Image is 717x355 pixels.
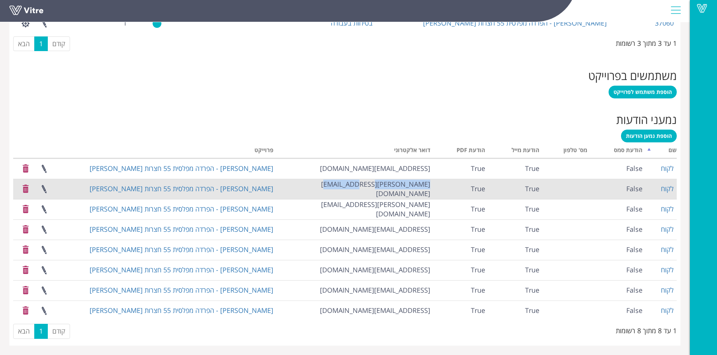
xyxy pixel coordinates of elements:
[90,184,273,193] a: [PERSON_NAME] - הפרדה מפלסית 55 חצרות [PERSON_NAME]
[90,245,273,254] a: [PERSON_NAME] - הפרדה מפלסית 55 חצרות [PERSON_NAME]
[590,179,645,199] td: False
[590,219,645,240] td: False
[590,240,645,260] td: False
[34,324,48,339] a: 1
[655,18,674,27] a: 37060
[488,301,542,321] td: True
[616,36,677,48] div: 1 עד 3 מתוך 3 רשומות
[433,280,488,301] td: True
[90,306,273,315] a: [PERSON_NAME] - הפרדה מפלסית 55 חצרות [PERSON_NAME]
[276,240,433,260] td: [EMAIL_ADDRESS][DOMAIN_NAME]
[90,204,273,213] a: [PERSON_NAME] - הפרדה מפלסית 55 חצרות [PERSON_NAME]
[645,144,677,159] th: שם: activate to sort column descending
[276,159,433,179] td: [EMAIL_ADDRESS][DOMAIN_NAME]
[90,286,273,295] a: [PERSON_NAME] - הפרדה מפלסית 55 חצרות [PERSON_NAME]
[433,159,488,179] td: True
[276,144,433,159] th: דואר אלקטרוני
[13,69,677,82] h2: משתמשים בפרוייקט
[661,286,674,295] a: לקוח
[433,179,488,199] td: True
[590,260,645,280] td: False
[13,113,677,126] h2: נמעני הודעות
[488,240,542,260] td: True
[276,260,433,280] td: [EMAIL_ADDRESS][DOMAIN_NAME]
[276,219,433,240] td: [EMAIL_ADDRESS][DOMAIN_NAME]
[433,260,488,280] td: True
[433,240,488,260] td: True
[47,324,70,339] a: קודם
[276,179,433,199] td: [PERSON_NAME][EMAIL_ADDRESS][DOMAIN_NAME]
[331,18,373,27] a: בטיחות בעבודה
[590,280,645,301] td: False
[488,159,542,179] td: True
[616,323,677,336] div: 1 עד 8 מתוך 8 רשומות
[621,130,677,142] a: הוספת נמען הודעות
[590,159,645,179] td: False
[433,219,488,240] td: True
[433,199,488,219] td: True
[626,132,672,139] span: הוספת נמען הודעות
[590,301,645,321] td: False
[488,179,542,199] td: True
[13,36,35,51] a: הבא
[609,86,677,98] a: הוספת משתמש לפרוייקט
[97,13,130,33] td: 1
[34,36,48,51] a: 1
[661,306,674,315] a: לקוח
[590,144,645,159] th: הודעת סמס
[661,204,674,213] a: לקוח
[661,184,674,193] a: לקוח
[488,199,542,219] td: True
[488,144,542,159] th: הודעת מייל
[590,199,645,219] td: False
[661,164,674,173] a: לקוח
[433,144,488,159] th: הודעת PDF
[276,301,433,321] td: [EMAIL_ADDRESS][DOMAIN_NAME]
[542,144,591,159] th: מס' טלפון
[13,324,35,339] a: הבא
[661,225,674,234] a: לקוח
[433,301,488,321] td: True
[47,36,70,51] a: קודם
[276,199,433,219] td: [PERSON_NAME][EMAIL_ADDRESS][DOMAIN_NAME]
[488,280,542,301] td: True
[488,219,542,240] td: True
[90,265,273,274] a: [PERSON_NAME] - הפרדה מפלסית 55 חצרות [PERSON_NAME]
[276,280,433,301] td: [EMAIL_ADDRESS][DOMAIN_NAME]
[82,144,277,159] th: פרוייקט
[90,164,273,173] a: [PERSON_NAME] - הפרדה מפלסית 55 חצרות [PERSON_NAME]
[613,88,672,95] span: הוספת משתמש לפרוייקט
[661,245,674,254] a: לקוח
[90,225,273,234] a: [PERSON_NAME] - הפרדה מפלסית 55 חצרות [PERSON_NAME]
[152,19,161,28] img: yes
[488,260,542,280] td: True
[661,265,674,274] a: לקוח
[423,18,607,27] a: [PERSON_NAME] - הפרדה מפלסית 55 חצרות [PERSON_NAME]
